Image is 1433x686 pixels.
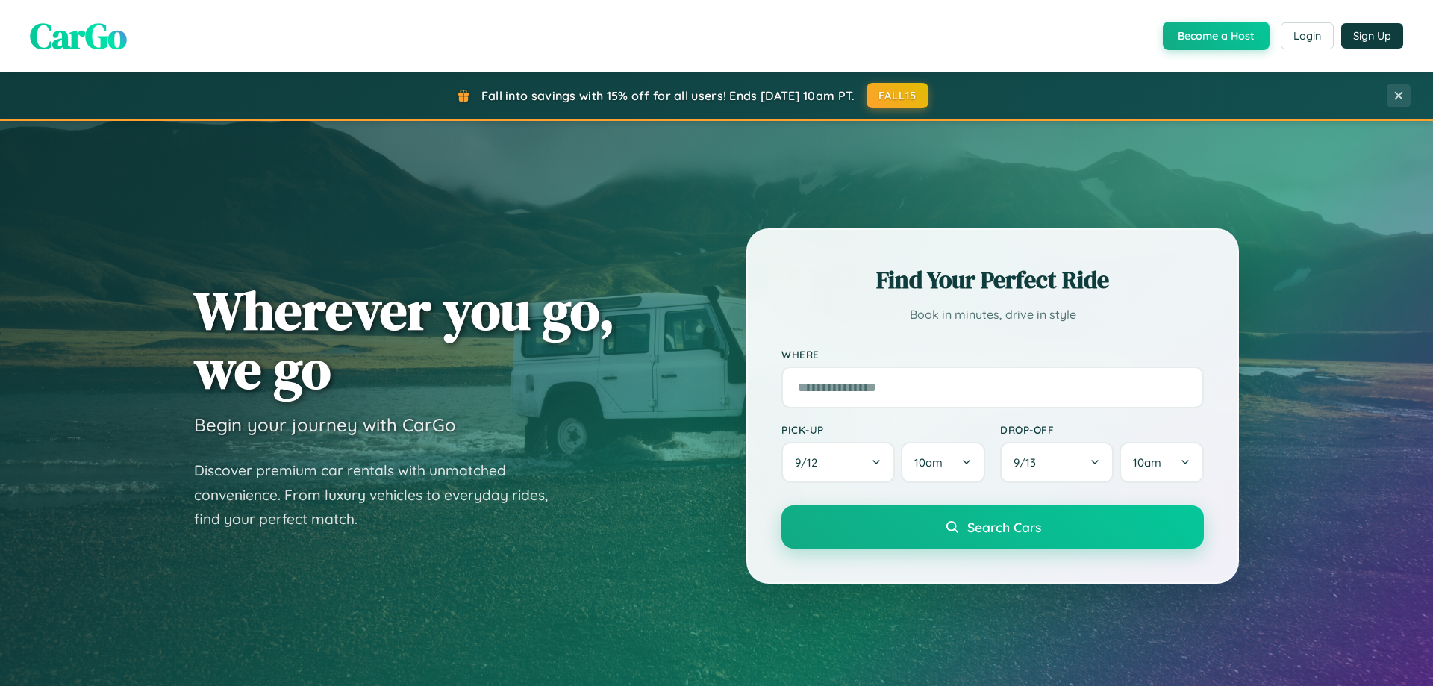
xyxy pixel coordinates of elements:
[781,505,1204,549] button: Search Cars
[914,455,943,470] span: 10am
[481,88,855,103] span: Fall into savings with 15% off for all users! Ends [DATE] 10am PT.
[1163,22,1270,50] button: Become a Host
[781,304,1204,325] p: Book in minutes, drive in style
[781,264,1204,296] h2: Find Your Perfect Ride
[1000,442,1114,483] button: 9/13
[781,348,1204,361] label: Where
[1281,22,1334,49] button: Login
[1014,455,1043,470] span: 9 / 13
[30,11,127,60] span: CarGo
[967,519,1041,535] span: Search Cars
[1120,442,1204,483] button: 10am
[1133,455,1161,470] span: 10am
[781,442,895,483] button: 9/12
[901,442,985,483] button: 10am
[194,414,456,436] h3: Begin your journey with CarGo
[1341,23,1403,49] button: Sign Up
[194,458,567,531] p: Discover premium car rentals with unmatched convenience. From luxury vehicles to everyday rides, ...
[781,423,985,436] label: Pick-up
[1000,423,1204,436] label: Drop-off
[795,455,825,470] span: 9 / 12
[867,83,929,108] button: FALL15
[194,281,615,399] h1: Wherever you go, we go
